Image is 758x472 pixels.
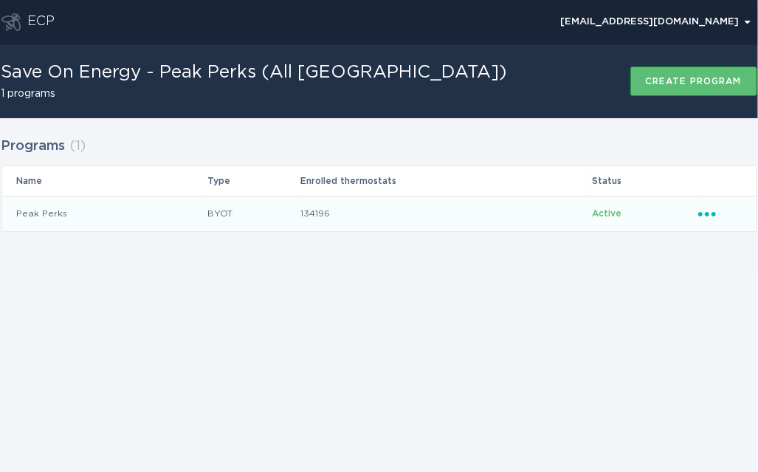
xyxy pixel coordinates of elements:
th: Enrolled thermostats [300,166,591,196]
td: 134196 [300,196,591,231]
tr: Table Headers [2,166,757,196]
th: Type [207,166,300,196]
td: Peak Perks [2,196,207,231]
td: BYOT [207,196,300,231]
h2: 1 programs [1,89,508,99]
div: Create program [646,77,742,86]
tr: 17f24b97e58a414881f77a8ad59767bc [2,196,757,231]
th: Status [592,166,697,196]
div: [EMAIL_ADDRESS][DOMAIN_NAME] [561,18,751,27]
span: Active [593,209,622,218]
h1: Save On Energy - Peak Perks (All [GEOGRAPHIC_DATA]) [1,64,508,81]
button: Go to dashboard [1,13,21,31]
div: ECP [28,13,55,31]
button: Create program [630,66,757,96]
h2: Programs [1,133,66,160]
div: Popover menu [698,205,742,222]
div: Popover menu [554,11,757,33]
span: ( 1 ) [70,140,86,153]
th: Name [2,166,207,196]
button: Open user account details [554,11,757,33]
